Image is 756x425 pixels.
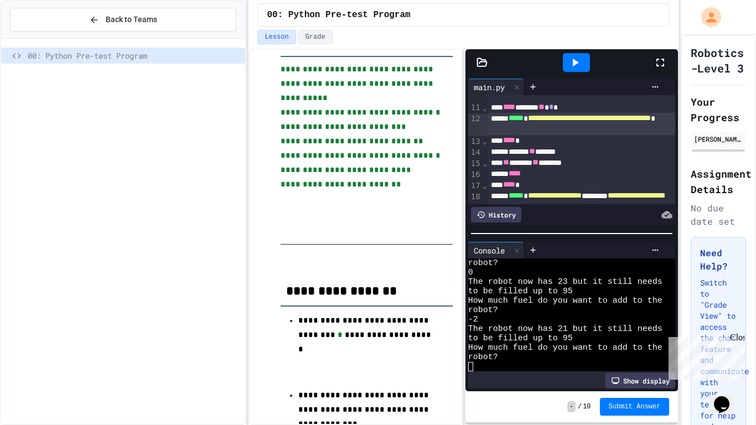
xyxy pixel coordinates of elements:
span: 10 [583,402,591,411]
span: Fold line [482,103,488,112]
span: 00: Python Pre-test Program [28,50,241,61]
div: No due date set [691,201,746,228]
span: The robot now has 21 but it still needs [468,324,662,334]
div: My Account [690,4,724,30]
span: 0 [468,268,473,277]
div: Console [468,242,524,258]
div: 12 [468,113,482,136]
button: Lesson [257,30,296,44]
span: Back to Teams [106,14,157,25]
h2: Your Progress [691,94,746,125]
h3: Need Help? [700,246,737,273]
span: robot? [468,258,498,268]
div: Show display [605,373,675,388]
div: 18 [468,191,482,225]
div: 11 [468,102,482,113]
span: Fold line [482,159,488,168]
div: 16 [468,169,482,180]
span: Submit Answer [609,402,661,411]
span: Fold line [482,181,488,190]
iframe: chat widget [664,333,745,380]
div: 14 [468,147,482,158]
span: - [567,401,576,412]
span: 00: Python Pre-test Program [267,8,410,22]
span: -2 [468,315,478,324]
div: main.py [468,81,510,93]
div: Console [468,245,510,256]
div: 13 [468,136,482,147]
span: / [578,402,582,411]
div: main.py [468,79,524,95]
div: [PERSON_NAME] [694,134,743,144]
button: Grade [298,30,333,44]
button: Submit Answer [600,398,670,416]
div: 17 [468,180,482,191]
span: to be filled up to 95 [468,287,573,296]
span: robot? [468,353,498,362]
span: to be filled up to 95 [468,334,573,343]
iframe: chat widget [710,381,745,414]
div: 15 [468,158,482,169]
span: How much fuel do you want to add to the [468,343,662,353]
h2: Assignment Details [691,166,746,197]
span: How much fuel do you want to add to the [468,296,662,305]
h1: Robotics -Level 3 [691,45,746,76]
div: History [471,207,521,222]
span: The robot now has 23 but it still needs [468,277,662,287]
button: Back to Teams [10,8,236,32]
span: Fold line [482,137,488,146]
span: robot? [468,305,498,315]
div: Chat with us now!Close [4,4,76,70]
